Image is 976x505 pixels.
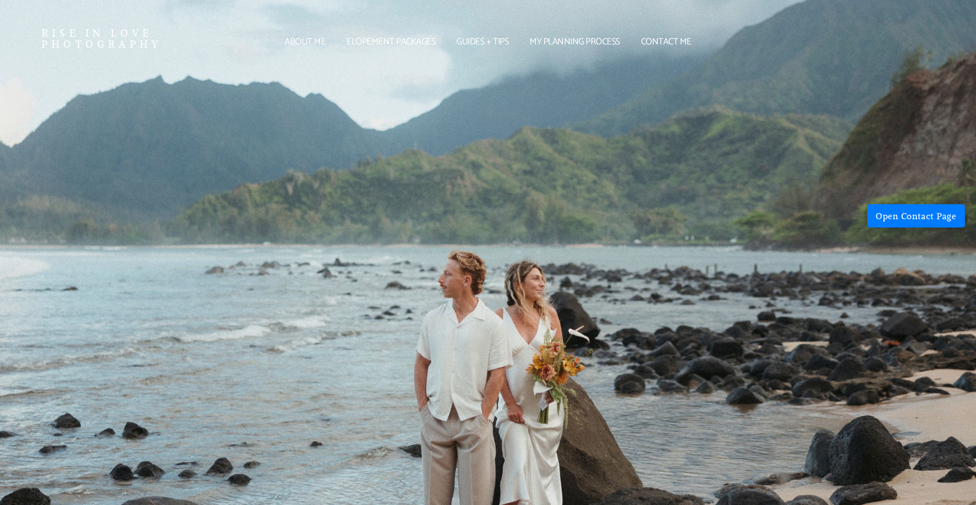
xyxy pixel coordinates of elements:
[42,28,257,50] a: Rise in Love Photography
[449,39,516,46] a: Guides + tips
[339,39,443,46] a: Elopement packages
[867,204,965,228] button: Open Contact Page
[522,39,628,46] a: My Planning Process
[633,39,699,46] a: Contact me
[277,39,333,46] a: About me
